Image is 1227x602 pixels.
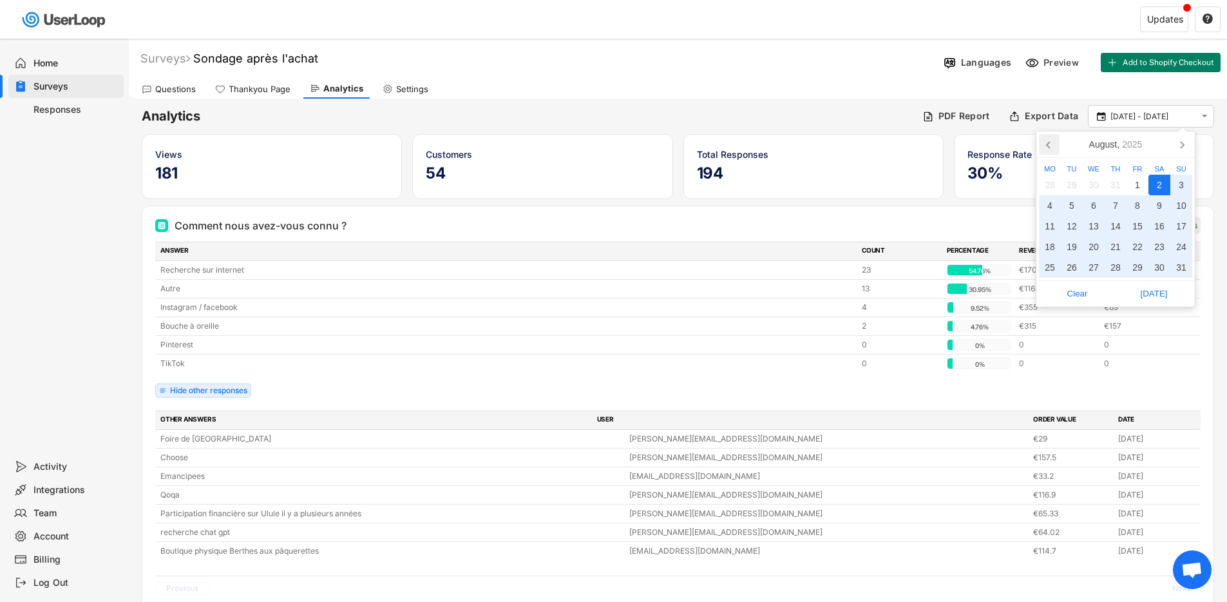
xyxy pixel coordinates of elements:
div: USER [597,414,1026,426]
div: 9.52% [950,302,1009,314]
div: Analytics [323,83,363,94]
div: €29 [1033,433,1110,445]
div: 10 [1170,195,1192,216]
div: €33.2 [1033,471,1110,482]
div: 4 [1039,195,1061,216]
div: 0 [1019,358,1096,369]
div: Domaine: [DOMAIN_NAME] [33,34,146,44]
div: Recherche sur internet [160,264,854,276]
button: [DATE] [1116,284,1192,304]
div: v 4.0.25 [36,21,63,31]
div: Instagram / facebook [160,302,854,313]
div: €315 [1019,320,1096,332]
div: 30.95% [950,284,1009,295]
div: 1 [1127,175,1148,195]
div: 0 [862,358,939,369]
div: 0 [1104,358,1181,369]
img: userloop-logo-01.svg [19,6,110,33]
div: [EMAIL_ADDRESS][DOMAIN_NAME] [629,545,1026,557]
div: [PERSON_NAME][EMAIL_ADDRESS][DOMAIN_NAME] [629,433,1026,445]
div: Billing [33,554,119,566]
div: COUNT [862,246,939,257]
div: 3 [1170,175,1192,195]
div: 28 [1105,257,1127,278]
i: 2025 [1122,140,1142,149]
div: 23 [862,264,939,276]
div: Fr [1127,166,1148,173]
div: Foire de [GEOGRAPHIC_DATA] [160,433,622,445]
font: Sondage après l'achat [193,52,318,65]
div: 26 [1061,257,1083,278]
text:  [1203,13,1213,24]
div: Bouche à oreille [160,320,854,332]
div: [DATE] [1118,471,1195,482]
div: 21 [1105,237,1127,257]
div: ORDER VALUE [1033,414,1110,426]
button: Next [1161,581,1201,596]
div: Response Rate [967,148,1201,161]
div: Choose [160,452,622,463]
div: 0% [950,340,1009,351]
button: Previous [155,581,209,596]
div: Total Responses [697,148,930,161]
div: Emancipees [160,471,622,482]
div: 18 [1039,237,1061,257]
div: 4.76% [950,321,1009,333]
h5: 194 [697,164,930,183]
div: 28 [1039,175,1061,195]
div: Mots-clés [160,76,197,84]
div: Customers [426,148,659,161]
div: Questions [155,84,196,95]
div: 6 [1083,195,1105,216]
div: 19 [1061,237,1083,257]
div: [DATE] [1118,433,1195,445]
div: [PERSON_NAME][EMAIL_ADDRESS][DOMAIN_NAME] [629,452,1026,463]
div: Comment nous avez-vous connu ? [175,218,347,233]
div: Home [33,57,119,70]
div: 29 [1127,257,1148,278]
img: Language%20Icon.svg [943,56,956,70]
button:  [1199,111,1210,122]
button: Clear [1039,284,1116,304]
div: Activity [33,461,119,473]
div: Languages [961,57,1011,68]
div: 31 [1105,175,1127,195]
div: 9 [1148,195,1170,216]
div: 12 [1061,216,1083,237]
div: Hide other responses [170,387,247,394]
div: Preview [1043,57,1082,68]
a: Ouvrir le chat [1173,550,1212,589]
button:  [1202,14,1213,25]
div: 4 [862,302,939,313]
div: We [1083,166,1105,173]
div: 2 [862,320,939,332]
input: Select Date Range [1110,110,1195,123]
div: Thankyou Page [229,84,290,95]
div: Views [155,148,388,161]
div: 14 [1105,216,1127,237]
h5: 54 [426,164,659,183]
div: [DATE] [1118,508,1195,519]
div: OTHER ANSWERS [160,414,589,426]
div: [PERSON_NAME][EMAIL_ADDRESS][DOMAIN_NAME] [629,508,1026,519]
div: Account [33,530,119,543]
div: 23 [1148,237,1170,257]
div: [EMAIL_ADDRESS][DOMAIN_NAME] [629,471,1026,482]
div: 7 [1105,195,1127,216]
div: [DATE] [1118,527,1195,538]
span: Add to Shopify Checkout [1123,59,1214,66]
div: Updates [1147,15,1183,24]
img: tab_domain_overview_orange.svg [52,75,62,85]
div: Log Out [33,577,119,589]
div: 27 [1083,257,1105,278]
div: Team [33,507,119,519]
div: recherche chat gpt [160,527,622,538]
div: €157 [1104,320,1181,332]
div: €157.5 [1033,452,1110,463]
div: Su [1170,166,1192,173]
text:  [1202,111,1208,122]
div: €65.33 [1033,508,1110,519]
div: 2 [1148,175,1170,195]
